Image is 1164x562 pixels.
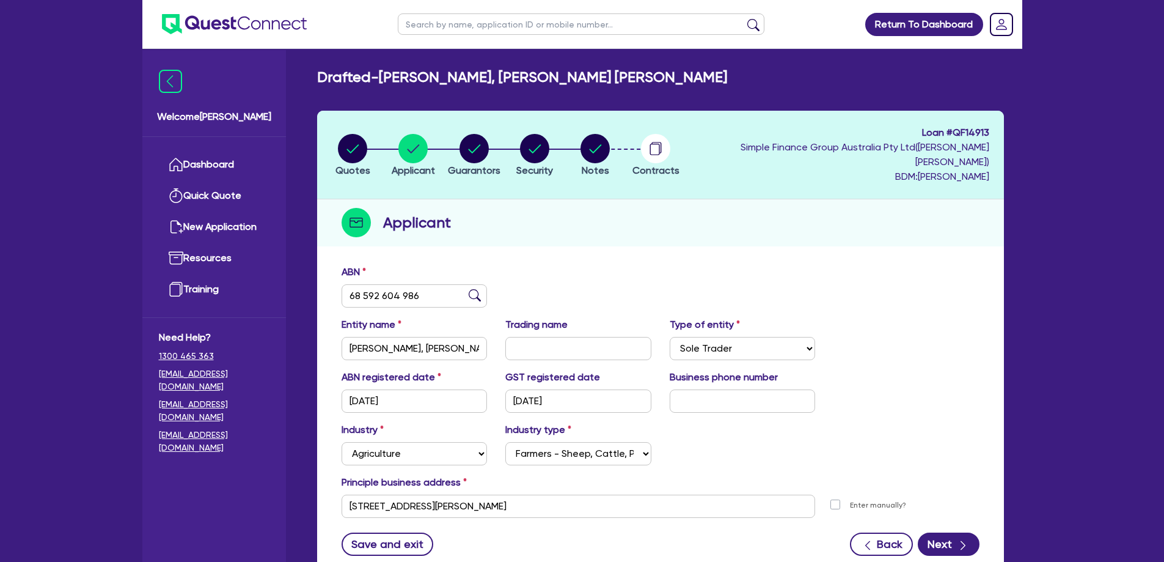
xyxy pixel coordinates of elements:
img: resources [169,251,183,265]
span: Security [516,165,553,176]
input: DD / MM / YYYY [342,390,488,413]
label: Entity name [342,317,401,332]
label: ABN [342,265,366,279]
span: Guarantors [448,165,500,176]
button: Applicant [391,133,436,179]
span: Loan # QF14913 [689,125,989,140]
input: Search by name, application ID or mobile number... [398,13,764,35]
a: New Application [159,212,269,243]
span: BDM: [PERSON_NAME] [689,169,989,184]
a: Resources [159,243,269,274]
label: Trading name [505,317,568,332]
label: ABN registered date [342,370,441,385]
button: Save and exit [342,533,434,556]
h2: Drafted - [PERSON_NAME], [PERSON_NAME] [PERSON_NAME] [317,68,727,86]
img: step-icon [342,208,371,237]
img: new-application [169,220,183,234]
label: Industry type [505,423,571,437]
a: [EMAIL_ADDRESS][DOMAIN_NAME] [159,398,269,424]
label: Business phone number [670,370,778,385]
tcxspan: Call 1300 465 363 via 3CX [159,351,214,361]
label: Industry [342,423,384,437]
input: DD / MM / YYYY [505,390,651,413]
a: Return To Dashboard [865,13,983,36]
button: Security [516,133,554,179]
span: Applicant [392,165,435,176]
span: Quotes [335,165,370,176]
span: Notes [582,165,609,176]
button: Contracts [632,133,680,179]
a: Quick Quote [159,180,269,212]
a: Dropdown toggle [986,9,1017,40]
h2: Applicant [383,212,451,234]
button: Next [918,533,979,556]
img: quick-quote [169,188,183,203]
a: Dashboard [159,149,269,180]
img: training [169,282,183,297]
button: Quotes [335,133,371,179]
button: Back [850,533,913,556]
span: Need Help? [159,330,269,345]
label: Principle business address [342,475,467,490]
span: Simple Finance Group Australia Pty Ltd ( [PERSON_NAME] [PERSON_NAME] ) [741,141,989,168]
span: Contracts [632,165,679,176]
a: [EMAIL_ADDRESS][DOMAIN_NAME] [159,429,269,454]
label: Type of entity [670,317,740,332]
button: Notes [580,133,610,179]
a: [EMAIL_ADDRESS][DOMAIN_NAME] [159,368,269,393]
img: quest-connect-logo-blue [162,14,307,34]
label: GST registered date [505,370,600,385]
img: abn-lookup icon [469,289,481,301]
a: Training [159,274,269,305]
label: Enter manually? [850,500,906,511]
button: Guarantors [447,133,501,179]
img: icon-menu-close [159,70,182,93]
span: Welcome [PERSON_NAME] [157,109,271,124]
